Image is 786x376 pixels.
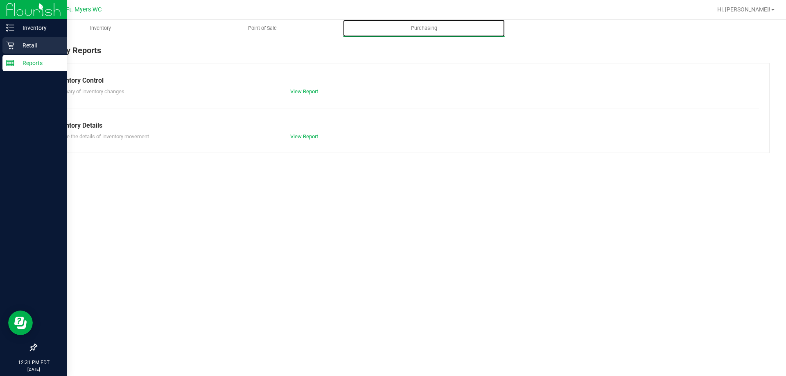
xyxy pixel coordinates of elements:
p: Reports [14,58,63,68]
a: Inventory [20,20,181,37]
inline-svg: Reports [6,59,14,67]
span: Hi, [PERSON_NAME]! [717,6,770,13]
span: Summary of inventory changes [53,88,124,95]
a: Purchasing [343,20,505,37]
a: Point of Sale [181,20,343,37]
inline-svg: Retail [6,41,14,50]
p: [DATE] [4,366,63,372]
a: View Report [290,88,318,95]
span: Ft. Myers WC [66,6,102,13]
p: Retail [14,41,63,50]
div: Inventory Control [53,76,753,86]
p: Inventory [14,23,63,33]
inline-svg: Inventory [6,24,14,32]
p: 12:31 PM EDT [4,359,63,366]
span: Explore the details of inventory movement [53,133,149,140]
span: Inventory [79,25,122,32]
a: View Report [290,133,318,140]
span: Point of Sale [237,25,288,32]
div: Inventory Reports [36,44,770,63]
iframe: Resource center [8,311,33,335]
div: Inventory Details [53,121,753,131]
span: Purchasing [400,25,448,32]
